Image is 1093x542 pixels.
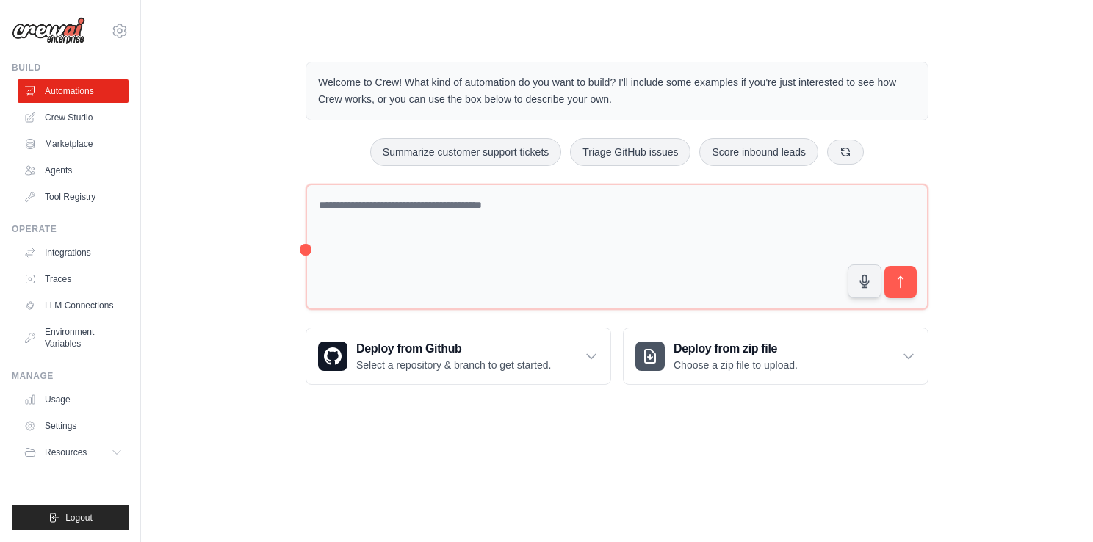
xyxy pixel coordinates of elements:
button: Close walkthrough [1048,408,1059,419]
span: Resources [45,447,87,458]
h3: Create an automation [812,427,1040,447]
span: Step 1 [823,411,854,422]
a: Usage [18,388,129,411]
a: Environment Variables [18,320,129,355]
button: Triage GitHub issues [570,138,690,166]
span: Logout [65,512,93,524]
h3: Deploy from zip file [674,340,798,358]
a: Crew Studio [18,106,129,129]
a: Automations [18,79,129,103]
a: Marketplace [18,132,129,156]
div: Manage [12,370,129,382]
div: Operate [12,223,129,235]
button: Score inbound leads [699,138,818,166]
button: Logout [12,505,129,530]
a: Agents [18,159,129,182]
a: LLM Connections [18,294,129,317]
p: Welcome to Crew! What kind of automation do you want to build? I'll include some examples if you'... [318,74,916,108]
p: Describe the automation you want to build, select an example option, or use the microphone to spe... [812,452,1040,500]
p: Select a repository & branch to get started. [356,358,551,372]
a: Traces [18,267,129,291]
p: Choose a zip file to upload. [674,358,798,372]
img: Logo [12,17,85,45]
button: Resources [18,441,129,464]
a: Tool Registry [18,185,129,209]
button: Summarize customer support tickets [370,138,561,166]
h3: Deploy from Github [356,340,551,358]
a: Settings [18,414,129,438]
a: Integrations [18,241,129,264]
div: Build [12,62,129,73]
